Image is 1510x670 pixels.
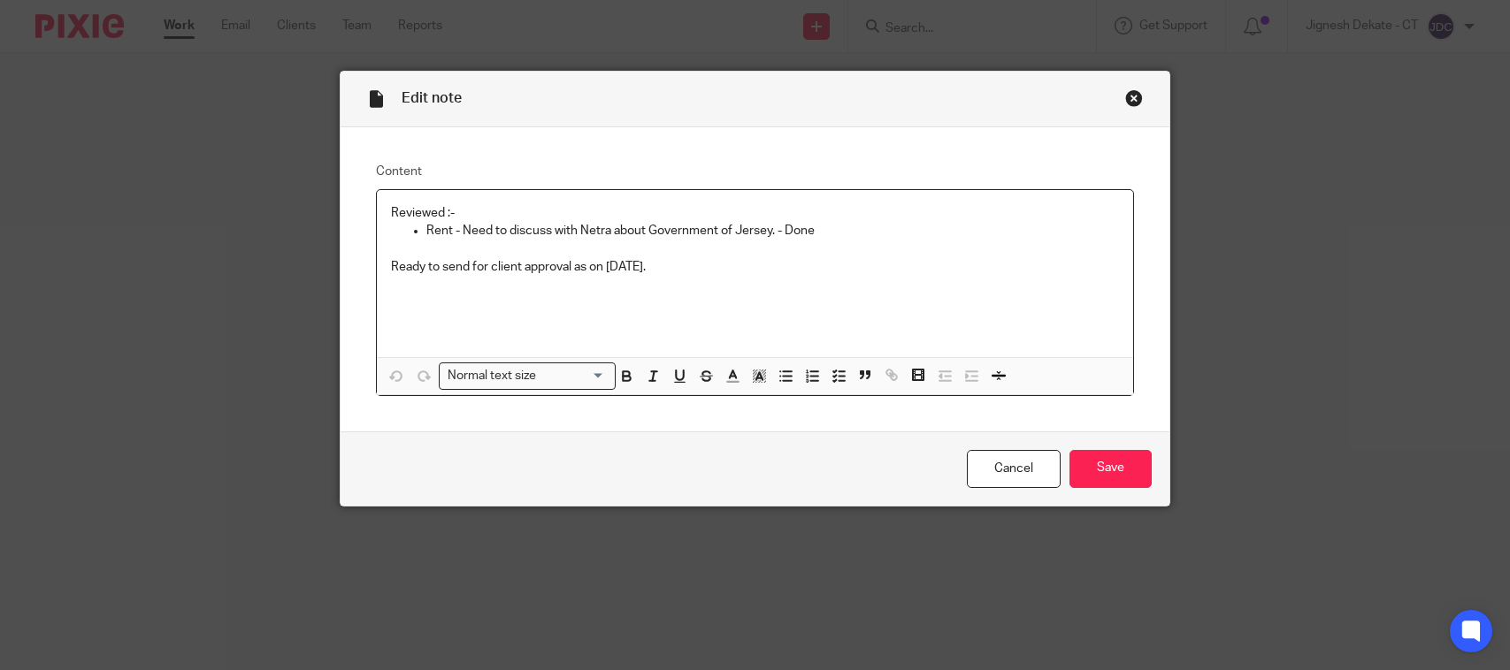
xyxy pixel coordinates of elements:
[541,367,605,385] input: Search for option
[1125,89,1143,107] div: Close this dialog window
[376,163,1134,180] label: Content
[402,91,462,105] span: Edit note
[1069,450,1152,488] input: Save
[391,204,1119,222] p: Reviewed :-
[443,367,540,385] span: Normal text size
[391,258,1119,276] p: Ready to send for client approval as on [DATE].
[967,450,1061,488] a: Cancel
[426,222,1119,240] p: Rent - Need to discuss with Netra about Government of Jersey. - Done
[439,362,616,390] div: Search for option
